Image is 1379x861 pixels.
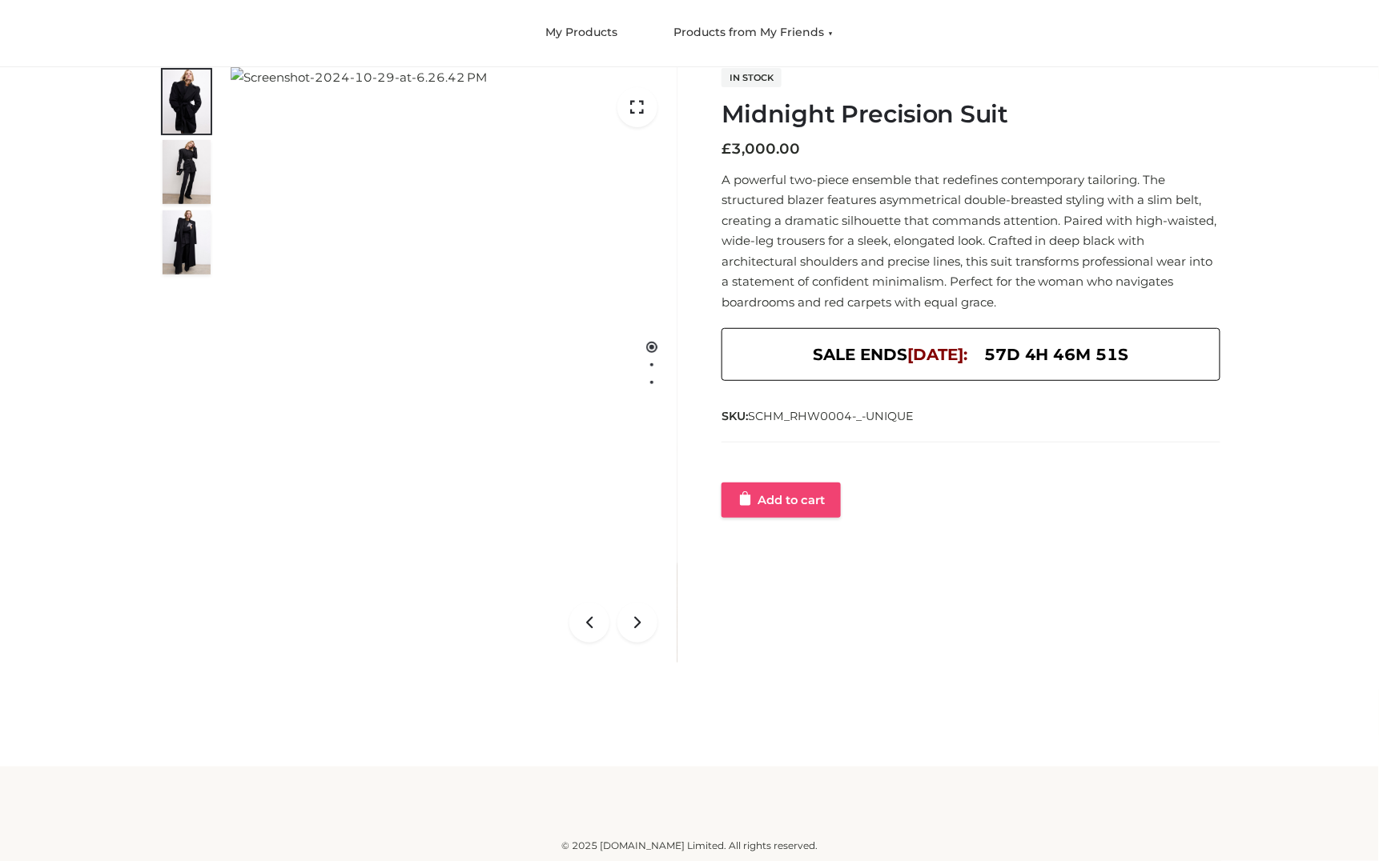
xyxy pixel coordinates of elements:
[907,345,967,364] span: [DATE]:
[722,100,1220,129] h1: Midnight Precision Suit
[722,170,1220,313] p: A powerful two-piece ensemble that redefines contemporary tailoring. The structured blazer featur...
[984,341,1129,368] span: 57d 4h 46m 51s
[722,328,1220,381] div: SALE ENDS
[722,140,731,158] span: £
[163,210,211,274] img: Screenshot-2024-10-29-at-6.26.36%E2%80%AFPM.jpg
[748,409,914,423] span: SCHM_RHW0004-_-UNIQUE
[163,70,211,134] img: Screenshot-2024-10-29-at-6.26.42%E2%80%AFPM.jpg
[159,838,1220,854] div: © 2025 [DOMAIN_NAME] Limited. All rights reserved.
[534,15,630,50] a: My Products
[722,406,915,426] span: SKU:
[722,483,841,518] a: Add to cart
[722,140,800,158] bdi: 3,000.00
[722,68,782,87] span: In stock
[163,140,211,204] img: Screenshot-2024-10-29-at-6.26.30%E2%80%AFPM.jpg
[662,15,846,50] a: Products from My Friends
[231,67,487,88] img: Screenshot-2024-10-29-at-6.26.42 PM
